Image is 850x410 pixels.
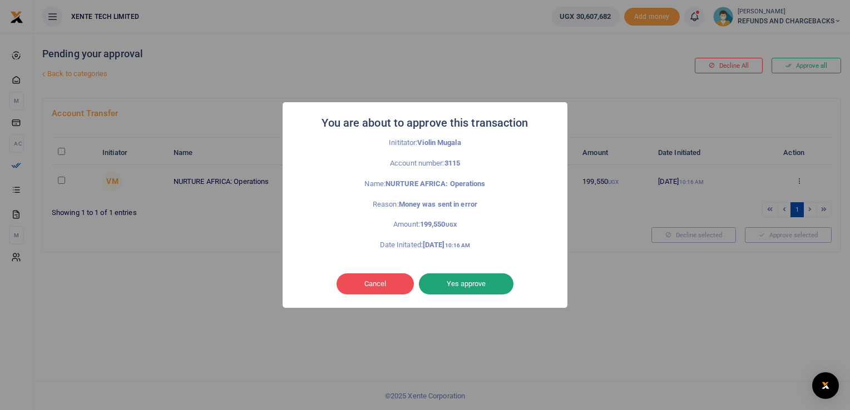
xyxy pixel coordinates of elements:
p: Date Initated: [307,239,543,251]
small: 10:16 AM [445,242,471,248]
strong: [DATE] [423,241,470,249]
strong: 199,550 [420,220,457,228]
p: Amount: [307,219,543,231]
strong: Money was sent in error [399,200,477,208]
h2: You are about to approve this transaction [322,113,528,133]
div: Open Intercom Messenger [812,372,839,399]
small: UGX [446,222,457,228]
p: Name: [307,178,543,190]
p: Inititator: [307,137,543,149]
strong: NURTURE AFRICA: Operations [386,179,486,188]
p: Reason: [307,199,543,211]
strong: 3115 [444,159,460,167]
button: Yes approve [419,273,513,294]
strong: Violin Mugala [417,138,461,147]
p: Account number: [307,158,543,169]
button: Cancel [337,273,414,294]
